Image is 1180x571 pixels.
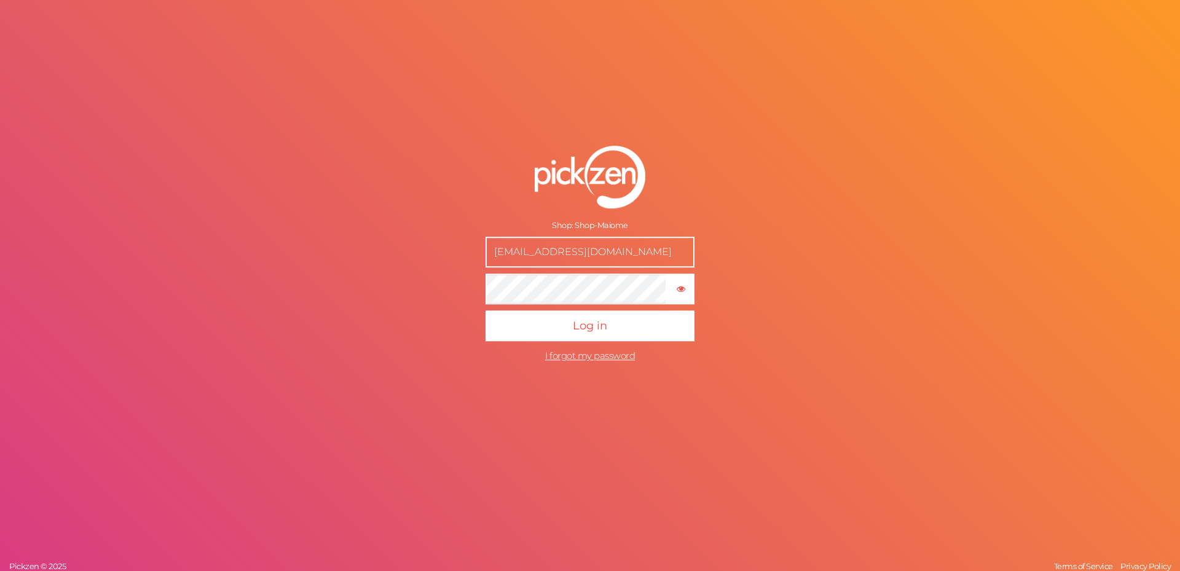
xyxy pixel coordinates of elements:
a: I forgot my password [545,350,635,361]
span: Privacy Policy [1120,561,1171,571]
div: Shop: Shop-Maiome [486,221,694,230]
a: Pickzen © 2025 [6,561,69,571]
input: E-mail [486,237,694,267]
a: Terms of Service [1051,561,1116,571]
span: Log in [573,319,607,333]
img: pz-logo-white.png [535,146,645,208]
a: Privacy Policy [1117,561,1174,571]
button: Log in [486,310,694,341]
span: Terms of Service [1054,561,1113,571]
